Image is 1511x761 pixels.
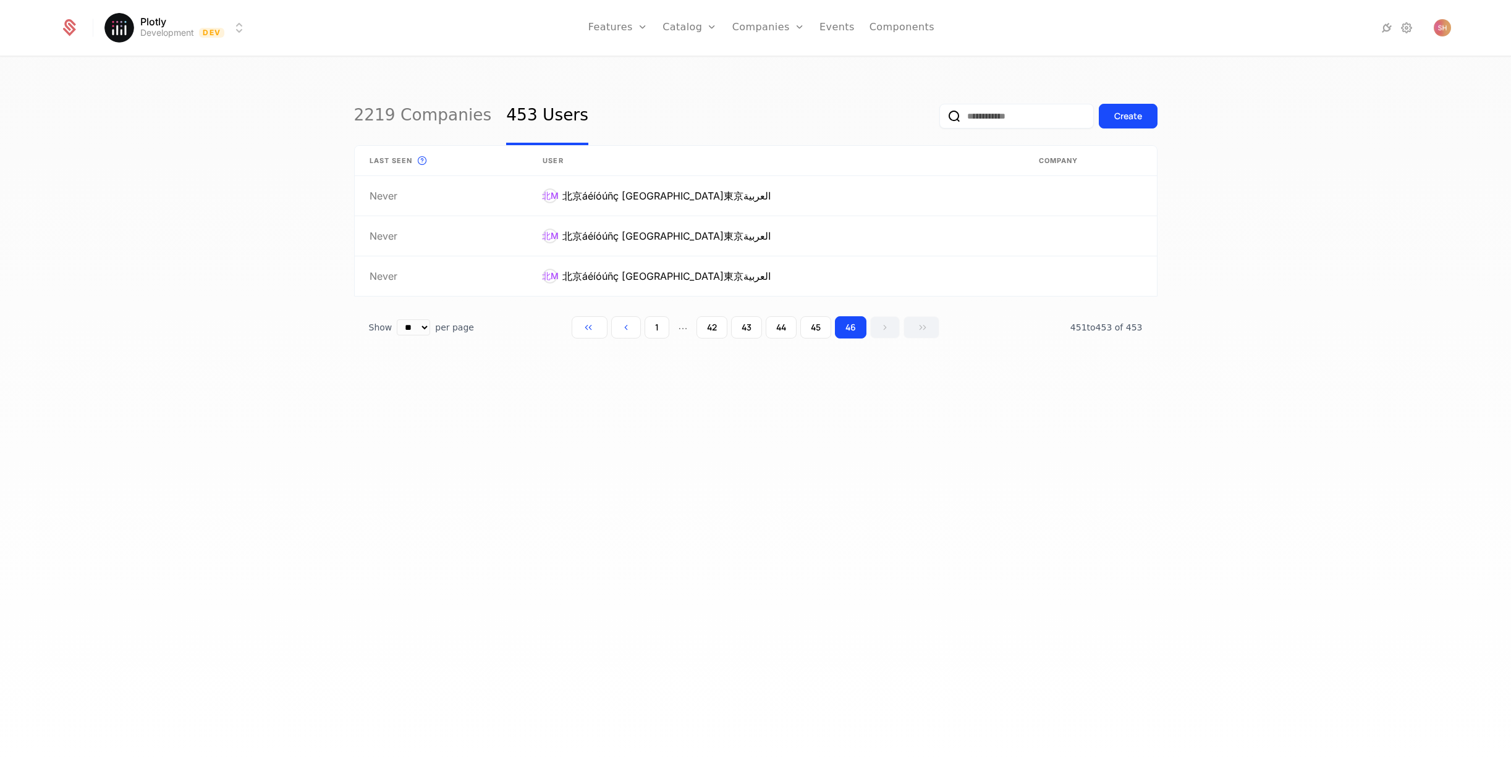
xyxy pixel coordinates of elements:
[140,27,194,39] div: Development
[645,316,669,338] button: Go to page 1
[1114,110,1142,122] div: Create
[572,316,939,338] div: Page navigation
[1024,146,1157,176] th: Company
[1070,322,1143,332] span: 453
[528,146,1023,176] th: User
[835,316,866,338] button: Go to page 46
[1434,19,1451,36] button: Open user button
[870,316,900,338] button: Go to next page
[140,17,166,27] span: Plotly
[397,319,430,335] select: Select page size
[369,321,392,334] span: Show
[1434,19,1451,36] img: S H
[1399,20,1414,35] a: Settings
[354,316,1158,338] div: Table pagination
[354,87,492,145] a: 2219 Companies
[731,316,762,338] button: Go to page 43
[766,316,797,338] button: Go to page 44
[1070,322,1126,332] span: 451 to 453 of
[370,156,413,166] span: Last seen
[611,316,641,338] button: Go to previous page
[572,316,607,338] button: Go to first page
[696,316,727,338] button: Go to page 42
[108,14,247,41] button: Select environment
[800,316,831,338] button: Go to page 45
[199,28,224,38] span: Dev
[1379,20,1394,35] a: Integrations
[104,13,134,43] img: Plotly
[904,316,939,338] button: Go to last page
[673,316,692,338] span: ...
[506,87,588,145] a: 453 Users
[1099,104,1158,128] button: Create
[435,321,474,334] span: per page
